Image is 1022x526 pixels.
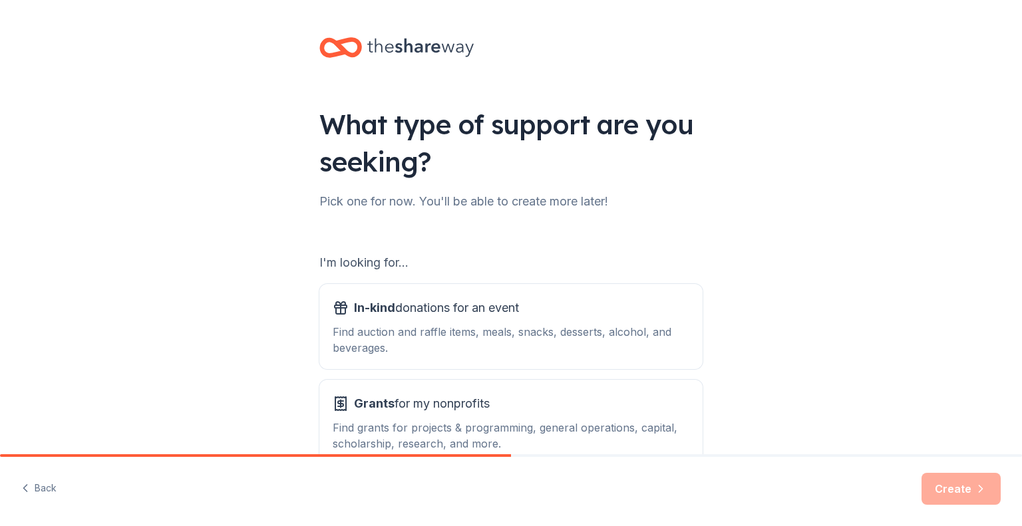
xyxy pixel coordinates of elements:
div: What type of support are you seeking? [319,106,703,180]
div: Pick one for now. You'll be able to create more later! [319,191,703,212]
div: I'm looking for... [319,252,703,273]
button: In-kinddonations for an eventFind auction and raffle items, meals, snacks, desserts, alcohol, and... [319,284,703,369]
span: for my nonprofits [354,393,490,414]
span: In-kind [354,301,395,315]
div: Find auction and raffle items, meals, snacks, desserts, alcohol, and beverages. [333,324,689,356]
span: donations for an event [354,297,519,319]
button: Grantsfor my nonprofitsFind grants for projects & programming, general operations, capital, schol... [319,380,703,465]
div: Find grants for projects & programming, general operations, capital, scholarship, research, and m... [333,420,689,452]
span: Grants [354,396,395,410]
button: Back [21,475,57,503]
